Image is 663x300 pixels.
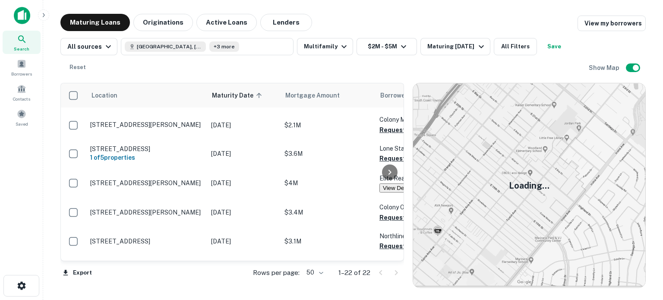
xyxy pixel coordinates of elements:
button: Request Borrower Info [379,212,449,223]
p: $3.4M [284,208,371,217]
div: 50 [303,266,325,279]
p: [DATE] [211,237,276,246]
button: All Filters [494,38,537,55]
span: +3 more [214,43,235,51]
p: [STREET_ADDRESS] [90,237,202,245]
button: Request Borrower Info [379,125,449,135]
p: Elite Realty Partners LLC [379,174,466,183]
button: Reset [64,59,92,76]
p: Colony Manor Apartment LLC [379,115,466,124]
h5: Loading... [509,179,549,192]
p: [PERSON_NAME] LLC [379,260,466,269]
th: Location [86,83,207,107]
p: 1–22 of 22 [338,268,370,278]
button: Request Borrower Info [379,241,449,251]
p: [DATE] [211,120,276,130]
p: $2.1M [284,120,371,130]
p: Rows per page: [253,268,300,278]
button: Active Loans [196,14,257,31]
button: Save your search to get updates of matches that match your search criteria. [540,38,568,55]
button: All sources [60,38,117,55]
button: Lenders [260,14,312,31]
span: Mortgage Amount [285,90,351,101]
p: [STREET_ADDRESS] [90,145,202,153]
p: [DATE] [211,178,276,188]
p: Colony Oaks SI LLC [379,202,466,212]
a: View my borrowers [578,16,646,31]
img: map-placeholder.webp [413,83,645,287]
p: [STREET_ADDRESS][PERSON_NAME] [90,208,202,216]
th: Mortgage Amount [280,83,375,107]
th: Maturity Date [207,83,280,107]
span: [GEOGRAPHIC_DATA], [GEOGRAPHIC_DATA], [GEOGRAPHIC_DATA] [137,43,202,51]
p: [STREET_ADDRESS][PERSON_NAME] [90,121,202,129]
a: Saved [3,106,41,129]
p: $3.1M [284,237,371,246]
button: Multifamily [297,38,353,55]
span: Search [14,45,29,52]
a: Contacts [3,81,41,104]
span: Maturity Date [212,90,265,101]
h6: 1 of 5 properties [90,153,202,162]
span: Borrower Name [380,90,426,101]
button: View Details [379,183,418,193]
button: $2M - $5M [357,38,417,55]
span: Saved [16,120,28,127]
button: Export [60,266,94,279]
button: [GEOGRAPHIC_DATA], [GEOGRAPHIC_DATA], [GEOGRAPHIC_DATA]+3 more [121,38,294,55]
span: Borrowers [11,70,32,77]
iframe: Chat Widget [620,231,663,272]
button: Maturing Loans [60,14,130,31]
div: Maturing [DATE] [427,41,486,52]
p: [DATE] [211,149,276,158]
p: Lone Star West Gray LLC [379,144,466,153]
span: Location [91,90,117,101]
a: Borrowers [3,56,41,79]
h6: Show Map [589,63,621,73]
a: Search [3,31,41,54]
p: [STREET_ADDRESS][PERSON_NAME] [90,179,202,187]
p: Northline Terrace LLC [379,231,466,241]
span: Contacts [13,95,30,102]
button: Originations [133,14,193,31]
img: capitalize-icon.png [14,7,30,24]
button: Maturing [DATE] [420,38,490,55]
button: Request Borrower Info [379,153,449,164]
p: $4M [284,178,371,188]
div: All sources [67,41,114,52]
p: [DATE] [211,208,276,217]
th: Borrower Name [375,83,470,107]
p: $3.6M [284,149,371,158]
